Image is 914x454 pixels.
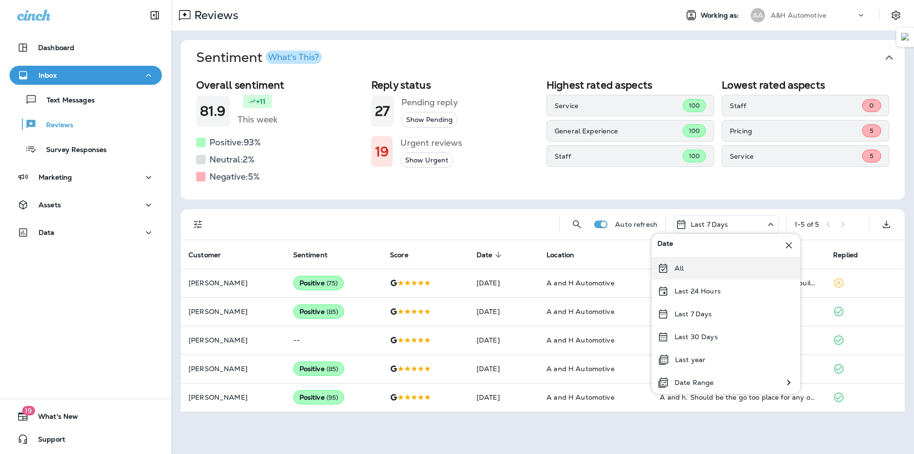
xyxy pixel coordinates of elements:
[730,102,862,110] p: Staff
[469,326,539,354] td: [DATE]
[189,279,278,287] p: [PERSON_NAME]
[546,307,615,316] span: A and H Automotive
[675,356,705,363] p: Last year
[730,127,862,135] p: Pricing
[141,6,168,25] button: Collapse Sidebar
[722,79,889,91] h2: Lowest rated aspects
[256,97,266,106] p: +11
[675,310,712,318] p: Last 7 Days
[189,251,233,259] span: Customer
[10,66,162,85] button: Inbox
[555,152,683,160] p: Staff
[29,413,78,424] span: What's New
[887,7,904,24] button: Settings
[469,383,539,412] td: [DATE]
[870,152,874,160] span: 5
[10,90,162,110] button: Text Messages
[268,53,319,61] div: What's This?
[689,101,700,110] span: 100
[795,221,819,228] div: 1 - 5 of 5
[293,251,340,259] span: Sentiment
[689,127,700,135] span: 100
[546,279,615,287] span: A and H Automotive
[469,354,539,383] td: [DATE]
[10,407,162,426] button: 19What's New
[546,251,586,259] span: Location
[209,152,255,167] h5: Neutral: 2 %
[10,430,162,449] button: Support
[209,169,260,184] h5: Negative: 5 %
[833,251,858,259] span: Replied
[546,393,615,402] span: A and H Automotive
[238,112,278,127] h5: This week
[546,79,714,91] h2: Highest rated aspects
[469,269,539,297] td: [DATE]
[190,8,238,22] p: Reviews
[29,435,65,447] span: Support
[38,44,74,51] p: Dashboard
[555,127,683,135] p: General Experience
[293,362,345,376] div: Positive
[39,201,61,209] p: Assets
[10,139,162,159] button: Survey Responses
[189,393,278,401] p: [PERSON_NAME]
[39,173,72,181] p: Marketing
[189,40,912,75] button: SentimentWhat's This?
[10,168,162,187] button: Marketing
[401,95,458,110] h5: Pending reply
[39,229,55,236] p: Data
[375,144,389,160] h1: 19
[469,297,539,326] td: [DATE]
[615,221,657,228] p: Auto refresh
[293,276,344,290] div: Positive
[400,152,453,168] button: Show Urgent
[675,264,684,272] p: All
[196,79,364,91] h2: Overall sentiment
[390,251,408,259] span: Score
[691,221,728,228] p: Last 7 Days
[477,251,505,259] span: Date
[10,114,162,134] button: Reviews
[675,287,721,295] p: Last 24 Hours
[689,152,700,160] span: 100
[327,308,338,316] span: ( 85 )
[833,251,870,259] span: Replied
[567,215,586,234] button: Search Reviews
[189,308,278,315] p: [PERSON_NAME]
[200,103,226,119] h1: 81.9
[37,146,107,155] p: Survey Responses
[293,390,345,404] div: Positive
[293,304,345,319] div: Positive
[477,251,493,259] span: Date
[286,326,382,354] td: --
[189,251,221,259] span: Customer
[39,71,57,79] p: Inbox
[37,121,73,130] p: Reviews
[869,101,874,110] span: 0
[209,135,261,150] h5: Positive: 93 %
[901,33,910,41] img: Detect Auto
[660,393,818,402] div: A and h. Should be the go too place for any one. These guys beat the name brand parts stores by a...
[327,279,338,287] span: ( 75 )
[37,96,95,105] p: Text Messages
[401,112,457,128] button: Show Pending
[751,8,765,22] div: AA
[327,365,338,373] span: ( 85 )
[10,38,162,57] button: Dashboard
[189,215,208,234] button: Filters
[546,364,615,373] span: A and H Automotive
[10,223,162,242] button: Data
[390,251,421,259] span: Score
[266,50,322,64] button: What's This?
[375,103,390,119] h1: 27
[327,393,338,402] span: ( 95 )
[555,102,683,110] p: Service
[371,79,539,91] h2: Reply status
[181,75,904,200] div: SentimentWhat's This?
[189,365,278,373] p: [PERSON_NAME]
[196,50,322,66] h1: Sentiment
[657,240,674,251] span: Date
[701,11,741,20] span: Working as:
[546,336,615,344] span: A and H Automotive
[400,135,462,151] h5: Urgent reviews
